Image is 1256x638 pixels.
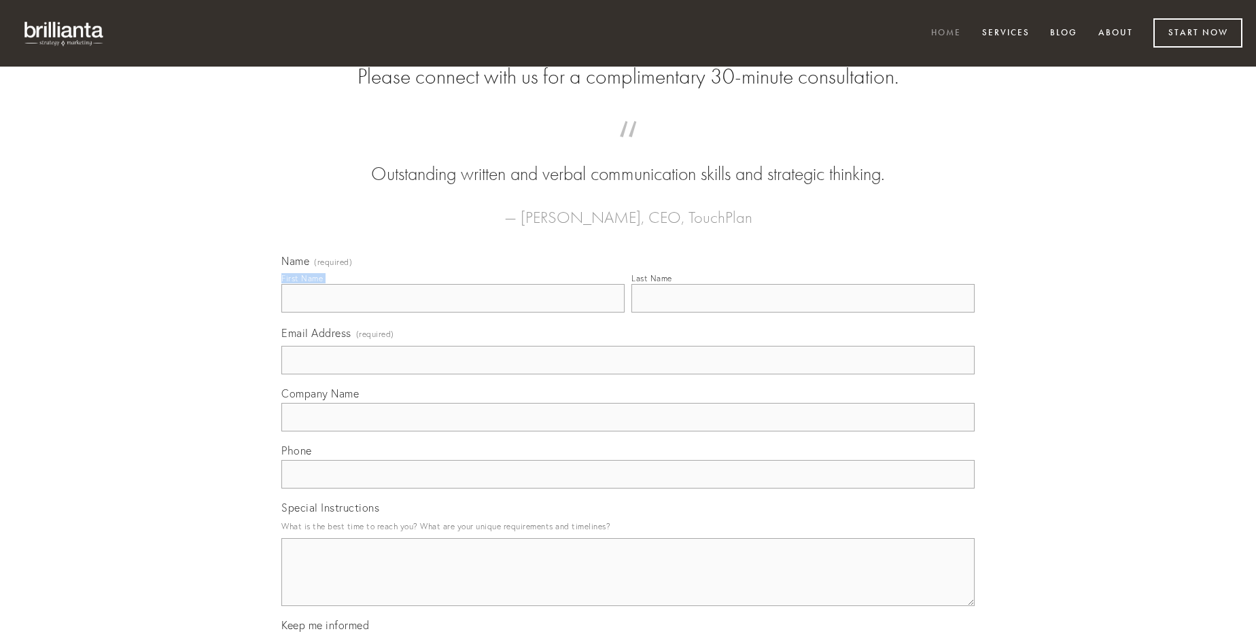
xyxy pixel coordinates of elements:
[356,325,394,343] span: (required)
[303,188,953,231] figcaption: — [PERSON_NAME], CEO, TouchPlan
[973,22,1039,45] a: Services
[281,501,379,514] span: Special Instructions
[281,64,975,90] h2: Please connect with us for a complimentary 30-minute consultation.
[1153,18,1242,48] a: Start Now
[281,254,309,268] span: Name
[631,273,672,283] div: Last Name
[303,135,953,161] span: “
[281,273,323,283] div: First Name
[281,387,359,400] span: Company Name
[1041,22,1086,45] a: Blog
[303,135,953,188] blockquote: Outstanding written and verbal communication skills and strategic thinking.
[314,258,352,266] span: (required)
[281,618,369,632] span: Keep me informed
[281,326,351,340] span: Email Address
[922,22,970,45] a: Home
[1089,22,1142,45] a: About
[14,14,116,53] img: brillianta - research, strategy, marketing
[281,517,975,535] p: What is the best time to reach you? What are your unique requirements and timelines?
[281,444,312,457] span: Phone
